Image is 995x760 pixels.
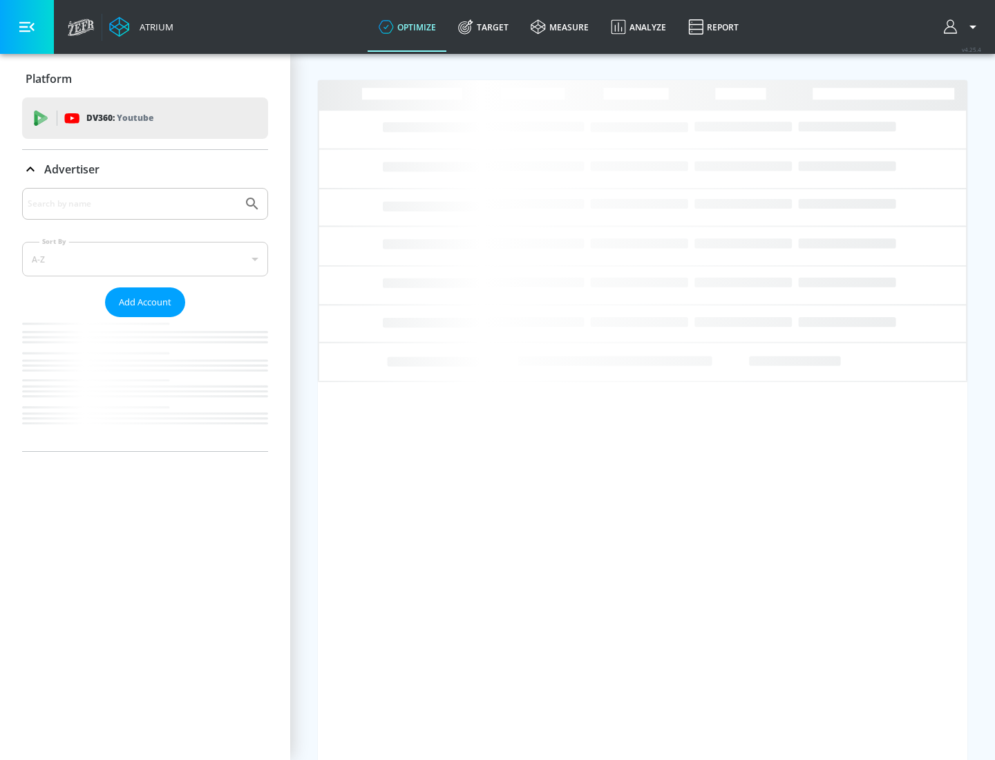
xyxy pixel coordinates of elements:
p: Advertiser [44,162,99,177]
a: Analyze [600,2,677,52]
div: A-Z [22,242,268,276]
span: v 4.25.4 [962,46,981,53]
p: DV360: [86,111,153,126]
div: DV360: Youtube [22,97,268,139]
a: Target [447,2,520,52]
div: Advertiser [22,150,268,189]
div: Advertiser [22,188,268,451]
a: measure [520,2,600,52]
a: Report [677,2,750,52]
span: Add Account [119,294,171,310]
nav: list of Advertiser [22,317,268,451]
label: Sort By [39,237,69,246]
div: Atrium [134,21,173,33]
p: Youtube [117,111,153,125]
input: Search by name [28,195,237,213]
a: Atrium [109,17,173,37]
div: Platform [22,59,268,98]
a: optimize [368,2,447,52]
p: Platform [26,71,72,86]
button: Add Account [105,287,185,317]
